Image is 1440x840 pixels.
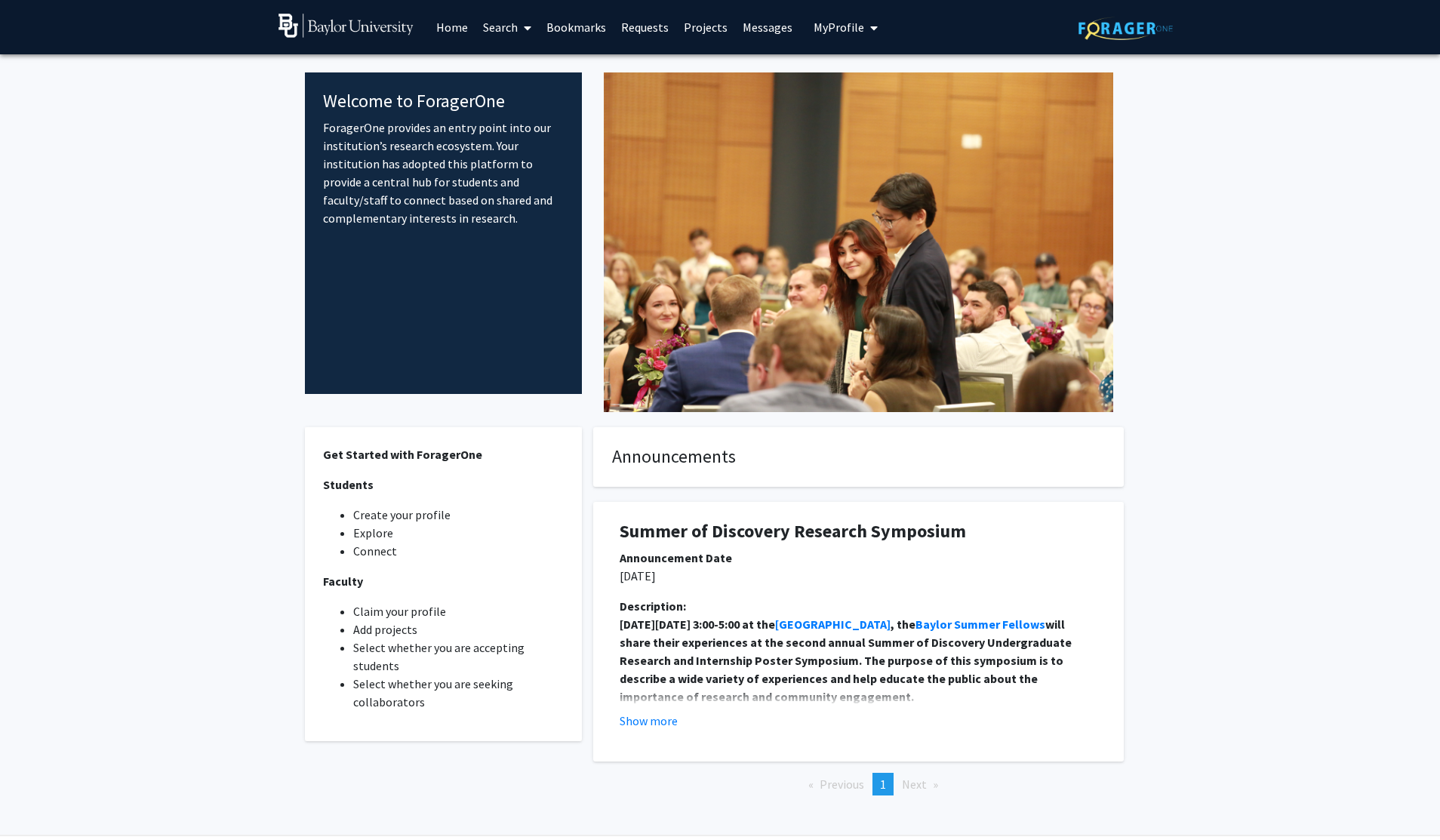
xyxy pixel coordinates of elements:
li: Select whether you are seeking collaborators [353,675,564,711]
li: Claim your profile [353,602,564,620]
span: Previous [820,777,864,792]
div: Description: [620,597,1097,615]
span: My Profile [814,20,864,35]
ul: Pagination [593,773,1124,795]
iframe: Chat [11,772,64,829]
a: [GEOGRAPHIC_DATA] [775,617,891,632]
a: Messages [735,1,800,54]
button: Show more [620,712,678,730]
li: Add projects [353,620,564,638]
li: Create your profile [353,506,564,524]
h4: Announcements [612,446,1105,468]
p: [DATE] [620,567,1097,585]
img: Baylor University Logo [278,14,414,38]
a: Home [429,1,475,54]
div: Announcement Date [620,549,1097,567]
span: 1 [880,777,886,792]
li: Explore [353,524,564,542]
h1: Summer of Discovery Research Symposium [620,521,1097,543]
a: Baylor Summer Fellows [915,617,1045,632]
h4: Welcome to ForagerOne [323,91,564,112]
li: Connect [353,542,564,560]
a: Requests [614,1,676,54]
li: Select whether you are accepting students [353,638,564,675]
span: Next [902,777,927,792]
strong: Students [323,477,374,492]
strong: Get Started with ForagerOne [323,447,482,462]
strong: Faculty [323,574,363,589]
strong: will share their experiences at the second annual Summer of Discovery Undergraduate Research and ... [620,617,1074,704]
strong: [DATE][DATE] 3:00-5:00 at the [620,617,775,632]
img: Cover Image [604,72,1113,412]
a: Bookmarks [539,1,614,54]
img: ForagerOne Logo [1078,17,1173,40]
strong: , the [891,617,915,632]
a: Search [475,1,539,54]
p: ForagerOne provides an entry point into our institution’s research ecosystem. Your institution ha... [323,118,564,227]
a: Projects [676,1,735,54]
